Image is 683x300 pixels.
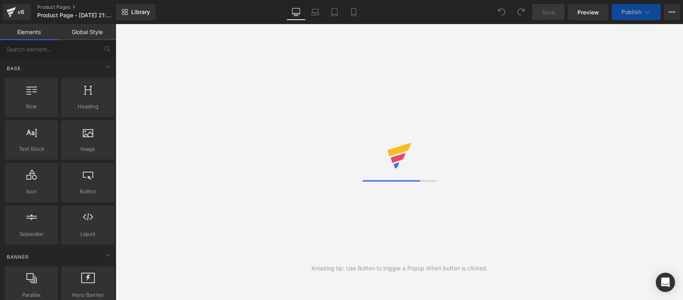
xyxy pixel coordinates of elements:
span: Heading [64,102,112,111]
button: Publish [612,4,661,20]
div: Amazing tip: Use Button to trigger a Popup When button is clicked. [311,264,488,273]
span: Base [6,65,22,72]
span: Button [64,187,112,196]
span: Library [131,8,150,16]
span: Publish [621,9,641,15]
span: Product Page - [DATE] 21:40:47 [37,12,114,18]
a: Global Style [58,24,116,40]
div: v6 [16,7,26,17]
a: Mobile [344,4,363,20]
a: v6 [3,4,31,20]
button: Undo [494,4,510,20]
a: Desktop [286,4,306,20]
span: Hero Banner [64,291,112,299]
span: Icon [7,187,56,196]
button: Redo [513,4,529,20]
a: Tablet [325,4,344,20]
span: Banner [6,253,30,261]
a: New Library [116,4,156,20]
a: Laptop [306,4,325,20]
span: Parallax [7,291,56,299]
span: Separator [7,230,56,238]
a: Product Pages [37,4,129,10]
div: Open Intercom Messenger [656,273,675,292]
span: Row [7,102,56,111]
button: More [664,4,680,20]
span: Liquid [64,230,112,238]
span: Save [542,8,555,16]
a: Preview [568,4,609,20]
span: Text Block [7,145,56,153]
span: Image [64,145,112,153]
span: Preview [577,8,599,16]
